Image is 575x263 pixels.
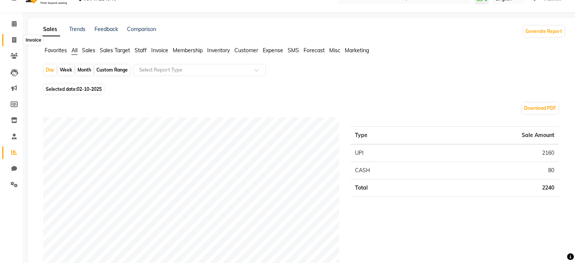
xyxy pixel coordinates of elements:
td: 80 [427,162,559,179]
span: Staff [135,47,147,54]
span: All [71,47,77,54]
span: Expense [263,47,283,54]
a: Trends [69,26,85,33]
span: SMS [288,47,299,54]
a: Comparison [127,26,156,33]
span: 02-10-2025 [77,86,102,92]
span: Inventory [207,47,230,54]
span: Forecast [304,47,325,54]
td: 2160 [427,144,559,162]
a: Feedback [95,26,118,33]
span: Marketing [345,47,369,54]
span: Customer [234,47,258,54]
div: Month [76,65,93,75]
span: Sales Target [100,47,130,54]
span: Membership [173,47,203,54]
td: UPI [350,144,427,162]
span: Sales [82,47,95,54]
th: Type [350,127,427,145]
div: Day [44,65,56,75]
span: Invoice [151,47,168,54]
span: Selected date: [44,84,104,94]
span: Misc [329,47,340,54]
button: Generate Report [524,26,564,37]
span: Favorites [45,47,67,54]
a: Sales [40,23,60,36]
button: Download PDF [522,103,558,114]
th: Sale Amount [427,127,559,145]
td: Total [350,179,427,197]
div: Custom Range [95,65,130,75]
td: 2240 [427,179,559,197]
div: Invoice [24,36,43,45]
td: CASH [350,162,427,179]
div: Week [58,65,74,75]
